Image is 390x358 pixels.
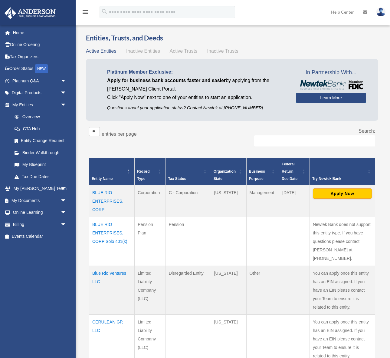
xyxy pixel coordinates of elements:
[86,48,116,54] span: Active Entities
[170,48,198,54] span: Active Trusts
[4,27,76,39] a: Home
[82,8,89,16] i: menu
[107,93,287,102] p: Click "Apply Now" next to one of your entities to start an application.
[359,128,375,134] label: Search:
[246,158,279,185] th: Business Purpose: Activate to sort
[211,185,246,217] td: [US_STATE]
[4,99,73,111] a: My Entitiesarrow_drop_down
[89,158,135,185] th: Entity Name: Activate to invert sorting
[166,266,211,314] td: Disregarded Entity
[4,51,76,63] a: Tax Organizers
[279,158,310,185] th: Federal Return Due Date: Activate to sort
[8,147,73,159] a: Binder Walkthrough
[89,185,135,217] td: BLUE RIO ENTERPRISES, CORP
[86,33,378,43] h3: Entities, Trusts, and Deeds
[4,194,76,207] a: My Documentsarrow_drop_down
[101,8,108,15] i: search
[168,177,186,181] span: Tax Status
[310,266,375,314] td: You can apply once this entity has an EIN assigned. If you have an EIN please contact your Team t...
[102,131,137,137] label: entries per page
[296,68,366,78] span: In Partnership With...
[107,68,287,76] p: Platinum Member Exclusive:
[296,93,366,103] a: Learn More
[4,63,76,75] a: Order StatusNEW
[376,8,385,16] img: User Pic
[89,266,135,314] td: Blue Rio Ventures LLC
[61,218,73,231] span: arrow_drop_down
[137,169,149,181] span: Record Type
[3,7,57,19] img: Anderson Advisors Platinum Portal
[313,188,372,199] button: Apply Now
[89,217,135,266] td: BLUE RIO ENTERPRISES, CORP Solo 401(k)
[135,158,166,185] th: Record Type: Activate to sort
[61,75,73,87] span: arrow_drop_down
[4,39,76,51] a: Online Ordering
[4,183,76,195] a: My [PERSON_NAME] Teamarrow_drop_down
[207,48,238,54] span: Inactive Trusts
[312,175,366,182] div: Try Newtek Bank
[310,217,375,266] td: Newtek Bank does not support this entity type. If you have questions please contact [PERSON_NAME]...
[166,158,211,185] th: Tax Status: Activate to sort
[249,169,265,181] span: Business Purpose
[126,48,160,54] span: Inactive Entities
[135,185,166,217] td: Corporation
[61,207,73,219] span: arrow_drop_down
[35,64,48,73] div: NEW
[214,169,236,181] span: Organization State
[135,266,166,314] td: Limited Liability Company (LLC)
[166,217,211,266] td: Pension
[279,185,310,217] td: [DATE]
[92,177,113,181] span: Entity Name
[211,158,246,185] th: Organization State: Activate to sort
[166,185,211,217] td: C - Corporation
[135,217,166,266] td: Pension Plan
[8,135,73,147] a: Entity Change Request
[246,266,279,314] td: Other
[4,75,76,87] a: Platinum Q&Aarrow_drop_down
[299,80,363,90] img: NewtekBankLogoSM.png
[8,171,73,183] a: Tax Due Dates
[4,230,76,243] a: Events Calendar
[107,78,226,83] span: Apply for business bank accounts faster and easier
[4,87,76,99] a: Digital Productsarrow_drop_down
[246,185,279,217] td: Management
[4,207,76,219] a: Online Learningarrow_drop_down
[4,218,76,230] a: Billingarrow_drop_down
[107,76,287,93] p: by applying from the [PERSON_NAME] Client Portal.
[61,194,73,207] span: arrow_drop_down
[61,87,73,99] span: arrow_drop_down
[310,158,375,185] th: Try Newtek Bank : Activate to sort
[107,104,287,112] p: Questions about your application status? Contact Newtek at [PHONE_NUMBER]
[82,11,89,16] a: menu
[8,123,73,135] a: CTA Hub
[61,99,73,111] span: arrow_drop_down
[282,162,297,181] span: Federal Return Due Date
[61,183,73,195] span: arrow_drop_down
[211,266,246,314] td: [US_STATE]
[8,159,73,171] a: My Blueprint
[8,111,70,123] a: Overview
